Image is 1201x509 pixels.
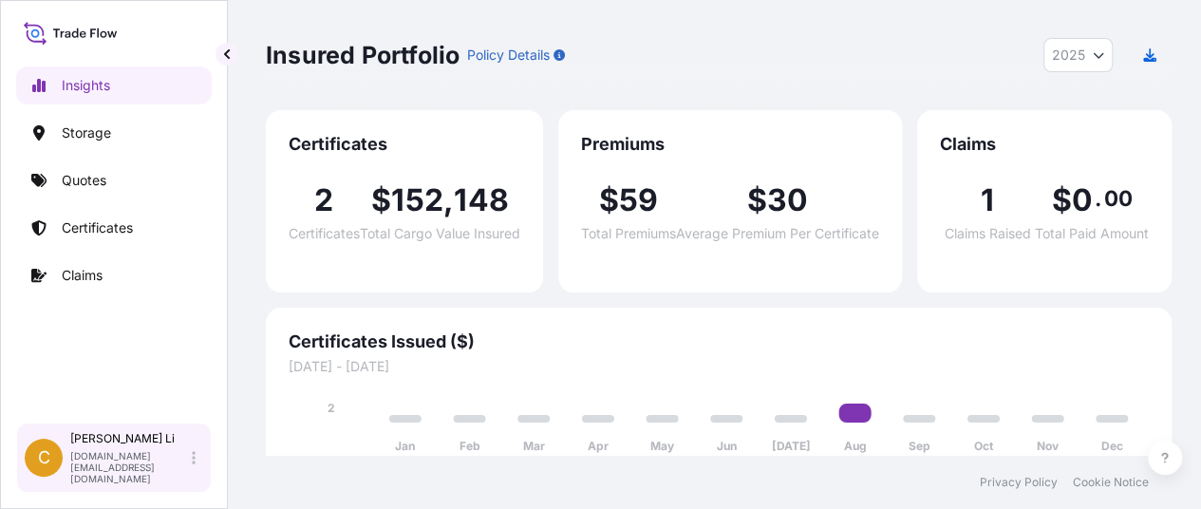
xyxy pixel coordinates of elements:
tspan: 2 [328,401,335,415]
p: Insights [62,76,110,95]
a: Certificates [16,209,212,247]
p: Policy Details [467,46,550,65]
span: C [38,448,50,467]
button: Year Selector [1043,38,1113,72]
span: Certificates [289,133,520,156]
tspan: May [650,439,675,453]
span: [DATE] - [DATE] [289,357,1149,376]
span: $ [599,185,619,216]
a: Privacy Policy [980,475,1058,490]
span: 59 [619,185,658,216]
a: Cookie Notice [1073,475,1149,490]
span: 2025 [1052,46,1085,65]
p: [PERSON_NAME] Li [70,431,188,446]
tspan: Apr [588,439,609,453]
span: 152 [391,185,443,216]
span: , [443,185,454,216]
tspan: Nov [1037,439,1060,453]
p: Insured Portfolio [266,40,460,70]
span: Claims [940,133,1149,156]
span: . [1095,191,1101,206]
span: 0 [1071,185,1092,216]
a: Insights [16,66,212,104]
tspan: Jan [395,439,415,453]
tspan: Jun [717,439,737,453]
tspan: Aug [844,439,867,453]
span: Certificates Issued ($) [289,330,1149,353]
span: 148 [454,185,509,216]
p: Claims [62,266,103,285]
span: 00 [1103,191,1132,206]
span: Average Premium Per Certificate [676,227,879,240]
span: Claims Raised [945,227,1031,240]
a: Quotes [16,161,212,199]
span: 30 [767,185,808,216]
p: Certificates [62,218,133,237]
tspan: Feb [460,439,480,453]
span: Certificates [289,227,360,240]
span: Premiums [581,133,879,156]
span: $ [747,185,767,216]
span: Total Cargo Value Insured [360,227,520,240]
span: 1 [981,185,994,216]
a: Storage [16,114,212,152]
tspan: Mar [523,439,545,453]
tspan: Oct [974,439,994,453]
span: $ [371,185,391,216]
span: Total Premiums [581,227,676,240]
p: [DOMAIN_NAME][EMAIL_ADDRESS][DOMAIN_NAME] [70,450,188,484]
a: Claims [16,256,212,294]
tspan: Sep [909,439,930,453]
span: Total Paid Amount [1035,227,1149,240]
p: Quotes [62,171,106,190]
p: Storage [62,123,111,142]
span: 2 [314,185,333,216]
tspan: Dec [1101,439,1123,453]
span: $ [1051,185,1071,216]
tspan: [DATE] [771,439,810,453]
